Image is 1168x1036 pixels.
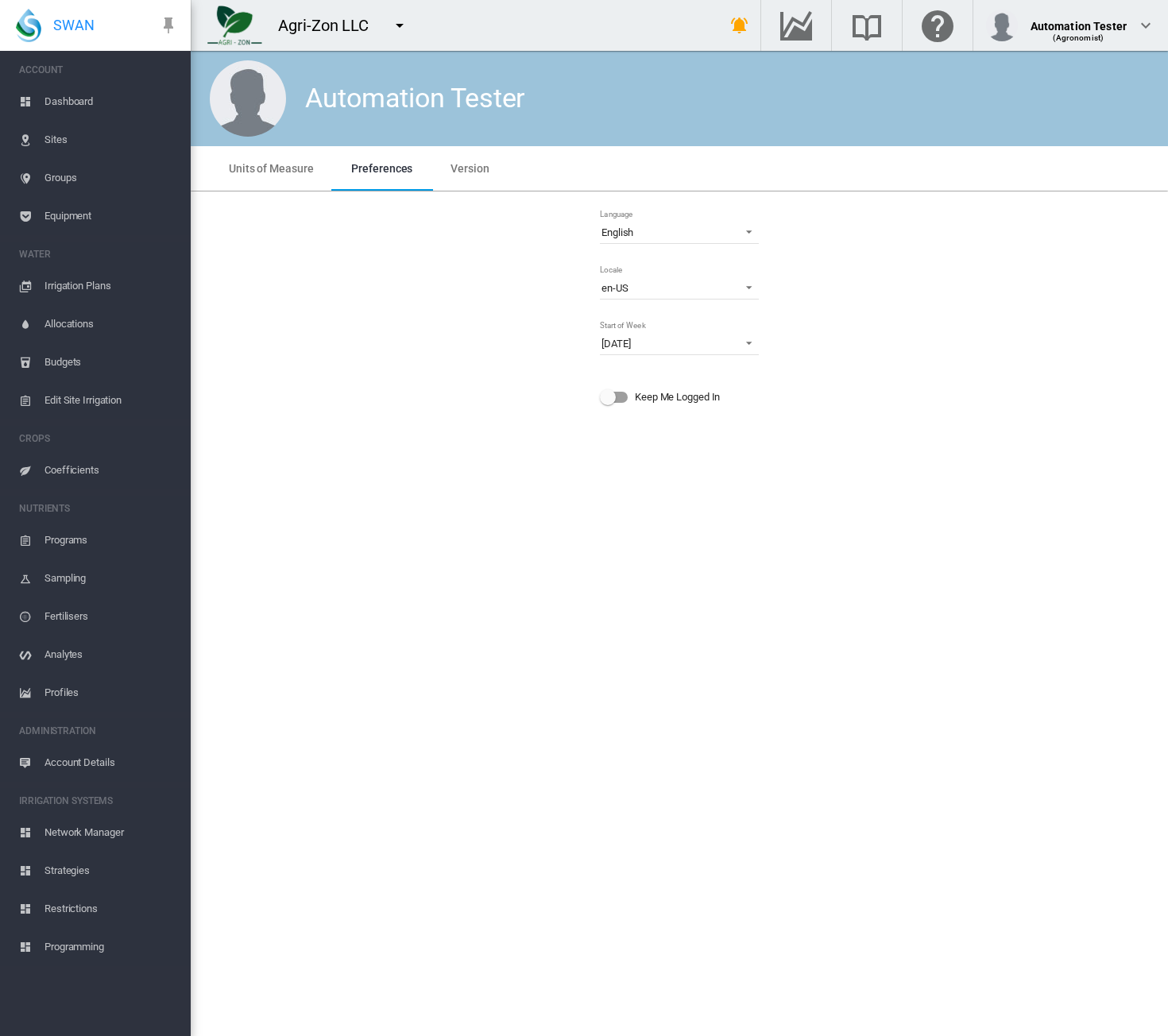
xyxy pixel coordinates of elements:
[19,788,178,814] span: IRRIGATION SYSTEMS
[44,890,178,928] span: Restrictions
[635,386,720,408] div: Keep Me Logged In
[600,331,759,355] md-select: Start of Week: Sunday
[44,159,178,197] span: Groups
[384,10,416,41] button: icon-menu-down
[210,60,286,137] img: male.jpg
[44,559,178,597] span: Sampling
[229,162,313,175] span: Units of Measure
[44,121,178,159] span: Sites
[848,16,886,35] md-icon: Search the knowledge base
[44,305,178,343] span: Allocations
[1053,33,1104,42] span: (Agronomist)
[44,381,178,419] span: Edit Site Irrigation
[44,343,178,381] span: Budgets
[600,385,759,409] md-switch: Keep Me Logged In
[278,14,383,37] div: Agri-Zon LLC
[19,242,178,267] span: WATER
[44,928,178,966] span: Programming
[777,16,815,35] md-icon: Go to the Data Hub
[44,636,178,674] span: Analytes
[19,718,178,744] span: ADMINISTRATION
[44,83,178,121] span: Dashboard
[16,9,41,42] img: SWAN-Landscape-Logo-Colour-drop.png
[44,744,178,782] span: Account Details
[1136,16,1155,35] md-icon: icon-chevron-down
[351,162,412,175] span: Preferences
[44,852,178,890] span: Strategies
[53,15,95,35] span: SWAN
[19,496,178,521] span: NUTRIENTS
[44,521,178,559] span: Programs
[600,220,759,244] md-select: Language: English
[44,814,178,852] span: Network Manager
[601,282,628,294] div: en-US
[919,16,957,35] md-icon: Click here for help
[44,597,178,636] span: Fertilisers
[44,451,178,489] span: Coefficients
[305,79,525,118] div: Automation Tester
[44,674,178,712] span: Profiles
[44,197,178,235] span: Equipment
[207,6,262,45] img: 7FicoSLW9yRjj7F2+0uvjPufP+ga39vogPu+G1+wvBtcm3fNv859aGr42DJ5pXiEAAAAAAAAAAAAAAAAAAAAAAAAAAAAAAAAA...
[601,338,630,350] div: [DATE]
[390,16,409,35] md-icon: icon-menu-down
[601,226,633,238] div: English
[1031,12,1127,28] div: Automation Tester
[730,16,749,35] md-icon: icon-bell-ring
[19,426,178,451] span: CROPS
[19,57,178,83] span: ACCOUNT
[724,10,756,41] button: icon-bell-ring
[159,16,178,35] md-icon: icon-pin
[44,267,178,305] span: Irrigation Plans
[986,10,1018,41] img: profile.jpg
[600,276,759,300] md-select: Locale: en-US
[451,162,489,175] span: Version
